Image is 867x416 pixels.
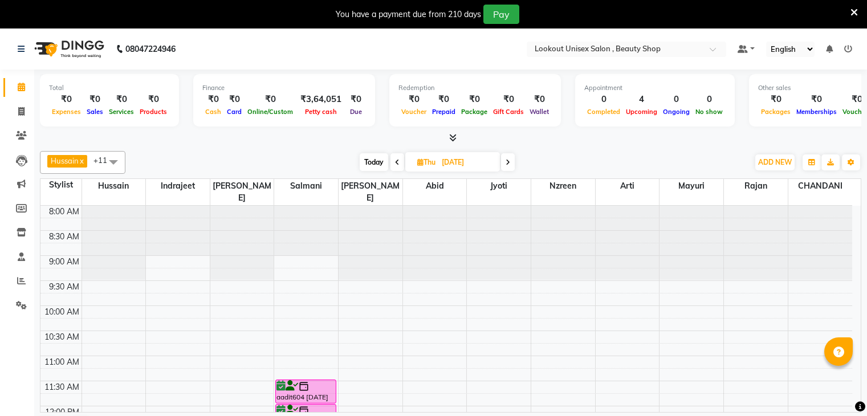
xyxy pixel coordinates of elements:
[360,153,388,171] span: Today
[758,93,793,106] div: ₹0
[274,179,338,193] span: Salmani
[755,154,795,170] button: ADD NEW
[49,83,170,93] div: Total
[490,108,527,116] span: Gift Cards
[458,108,490,116] span: Package
[438,154,495,171] input: 2025-09-04
[106,108,137,116] span: Services
[245,93,296,106] div: ₹0
[429,93,458,106] div: ₹0
[336,9,481,21] div: You have a payment due from 210 days
[660,179,723,193] span: Mayuri
[302,108,340,116] span: Petty cash
[584,83,726,93] div: Appointment
[623,108,660,116] span: Upcoming
[47,231,82,243] div: 8:30 AM
[623,93,660,106] div: 4
[42,381,82,393] div: 11:30 AM
[403,179,467,193] span: Abid
[106,93,137,106] div: ₹0
[210,179,274,205] span: [PERSON_NAME]
[531,179,595,193] span: Nzreen
[596,179,660,193] span: Arti
[398,93,429,106] div: ₹0
[82,179,146,193] span: Hussain
[793,108,840,116] span: Memberships
[660,93,693,106] div: 0
[84,108,106,116] span: Sales
[429,108,458,116] span: Prepaid
[758,158,792,166] span: ADD NEW
[137,108,170,116] span: Products
[339,179,402,205] span: [PERSON_NAME]
[47,281,82,293] div: 9:30 AM
[584,93,623,106] div: 0
[224,93,245,106] div: ₹0
[137,93,170,106] div: ₹0
[49,108,84,116] span: Expenses
[42,306,82,318] div: 10:00 AM
[398,108,429,116] span: Voucher
[29,33,107,65] img: logo
[276,380,336,403] div: aadit604 [DATE] 11:30 AM-12:00 PM, [PERSON_NAME] - Style Shave
[483,5,519,24] button: Pay
[84,93,106,106] div: ₹0
[758,108,793,116] span: Packages
[490,93,527,106] div: ₹0
[40,179,82,191] div: Stylist
[793,93,840,106] div: ₹0
[693,108,726,116] span: No show
[146,179,210,193] span: Indrajeet
[527,93,552,106] div: ₹0
[527,108,552,116] span: Wallet
[819,370,856,405] iframe: chat widget
[584,108,623,116] span: Completed
[693,93,726,106] div: 0
[202,83,366,93] div: Finance
[47,256,82,268] div: 9:00 AM
[414,158,438,166] span: Thu
[42,331,82,343] div: 10:30 AM
[467,179,531,193] span: Jyoti
[51,156,79,165] span: Hussain
[296,93,346,106] div: ₹3,64,051
[398,83,552,93] div: Redemption
[125,33,176,65] b: 08047224946
[788,179,852,193] span: CHANDANI
[347,108,365,116] span: Due
[93,156,116,165] span: +11
[202,108,224,116] span: Cash
[660,108,693,116] span: Ongoing
[224,108,245,116] span: Card
[79,156,84,165] a: x
[202,93,224,106] div: ₹0
[458,93,490,106] div: ₹0
[47,206,82,218] div: 8:00 AM
[245,108,296,116] span: Online/Custom
[42,356,82,368] div: 11:00 AM
[724,179,788,193] span: Rajan
[49,93,84,106] div: ₹0
[346,93,366,106] div: ₹0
